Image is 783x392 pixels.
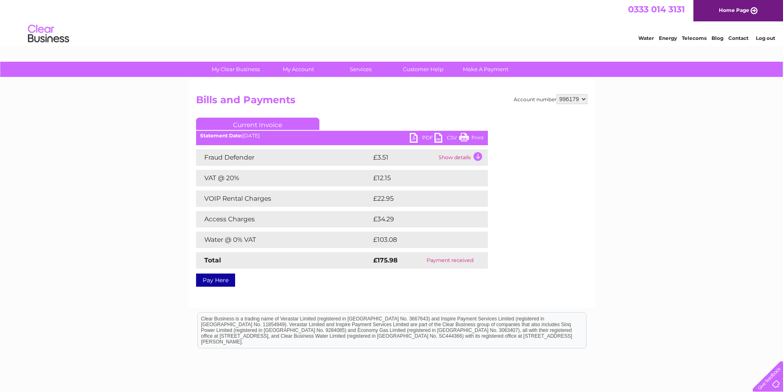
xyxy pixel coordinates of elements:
a: Telecoms [682,35,707,41]
td: Fraud Defender [196,149,371,166]
a: Current Invoice [196,118,319,130]
a: My Account [264,62,332,77]
strong: Total [204,256,221,264]
td: Access Charges [196,211,371,227]
img: logo.png [28,21,69,46]
td: £22.95 [371,190,471,207]
a: Water [638,35,654,41]
td: Payment received [413,252,487,269]
a: PDF [410,133,434,145]
a: 0333 014 3131 [628,4,685,14]
a: Log out [756,35,775,41]
a: Contact [728,35,748,41]
td: £103.08 [371,232,473,248]
td: VAT @ 20% [196,170,371,186]
a: CSV [434,133,459,145]
a: My Clear Business [202,62,270,77]
a: Customer Help [389,62,457,77]
h2: Bills and Payments [196,94,587,110]
a: Make A Payment [452,62,520,77]
td: £12.15 [371,170,469,186]
a: Services [327,62,395,77]
a: Blog [711,35,723,41]
b: Statement Date: [200,132,243,139]
a: Energy [659,35,677,41]
div: [DATE] [196,133,488,139]
strong: £175.98 [373,256,397,264]
td: Show details [437,149,488,166]
div: Account number [514,94,587,104]
td: VOIP Rental Charges [196,190,371,207]
td: £3.51 [371,149,437,166]
a: Print [459,133,484,145]
div: Clear Business is a trading name of Verastar Limited (registered in [GEOGRAPHIC_DATA] No. 3667643... [198,5,586,40]
td: £34.29 [371,211,471,227]
a: Pay Here [196,274,235,287]
td: Water @ 0% VAT [196,232,371,248]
